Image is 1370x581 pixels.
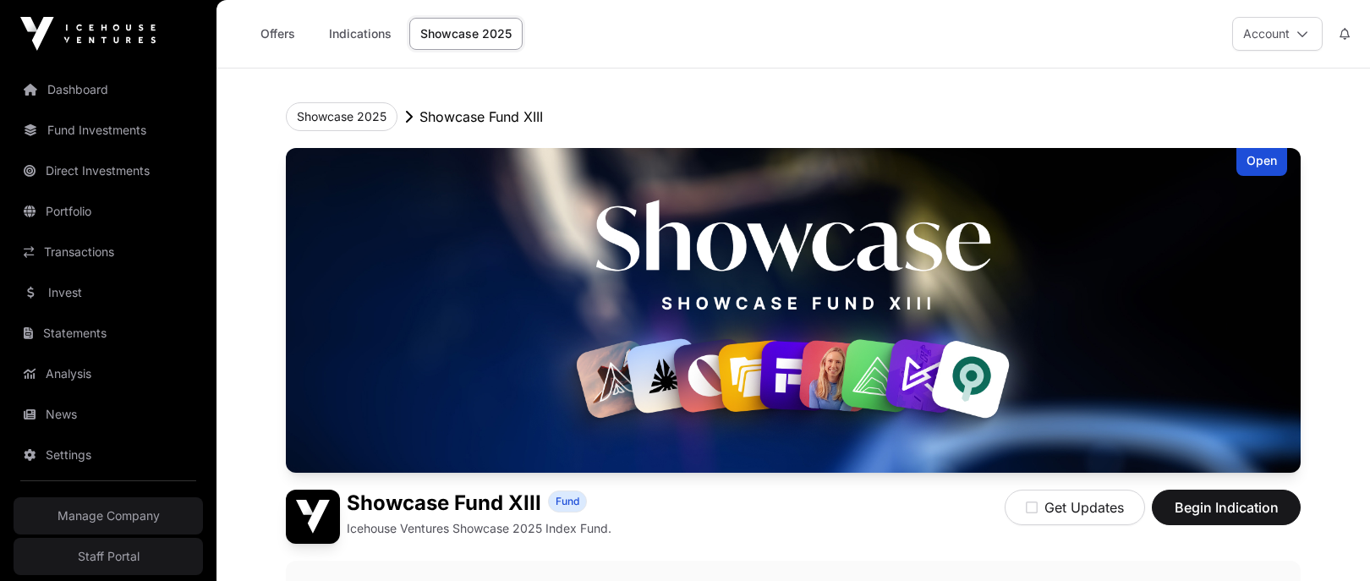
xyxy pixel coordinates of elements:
[1285,500,1370,581] iframe: Chat Widget
[409,18,523,50] a: Showcase 2025
[14,274,203,311] a: Invest
[1232,17,1323,51] button: Account
[14,497,203,534] a: Manage Company
[14,71,203,108] a: Dashboard
[1236,148,1287,176] div: Open
[347,520,611,537] p: Icehouse Ventures Showcase 2025 Index Fund.
[20,17,156,51] img: Icehouse Ventures Logo
[286,148,1301,473] img: Showcase Fund XIII
[286,490,340,544] img: Showcase Fund XIII
[1152,507,1301,523] a: Begin Indication
[347,490,541,517] h1: Showcase Fund XIII
[1005,490,1145,525] button: Get Updates
[318,18,403,50] a: Indications
[244,18,311,50] a: Offers
[14,436,203,474] a: Settings
[286,102,397,131] button: Showcase 2025
[419,107,543,127] p: Showcase Fund XIII
[14,538,203,575] a: Staff Portal
[14,355,203,392] a: Analysis
[14,152,203,189] a: Direct Investments
[14,112,203,149] a: Fund Investments
[1173,497,1280,518] span: Begin Indication
[14,193,203,230] a: Portfolio
[14,315,203,352] a: Statements
[14,396,203,433] a: News
[1152,490,1301,525] button: Begin Indication
[14,233,203,271] a: Transactions
[556,495,579,508] span: Fund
